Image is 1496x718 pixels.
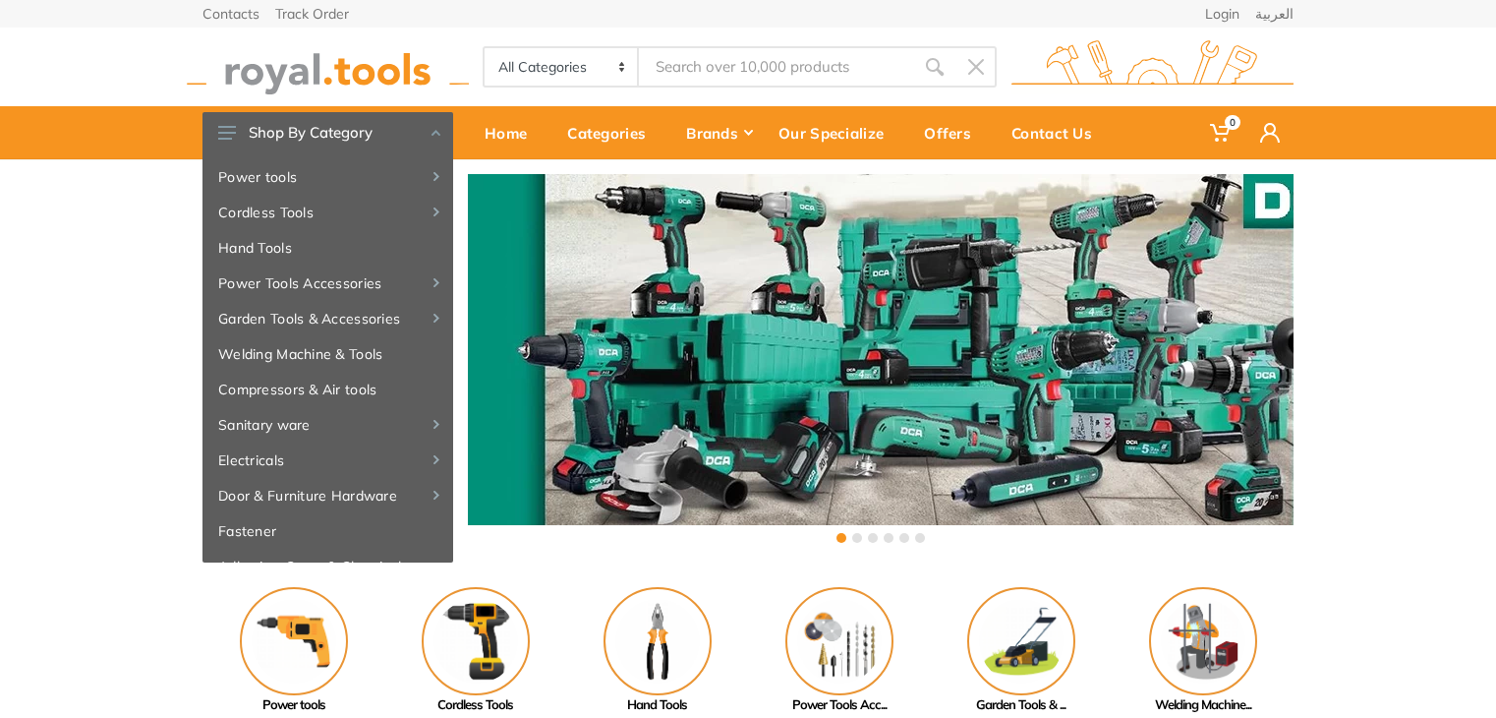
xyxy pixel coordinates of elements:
img: Royal - Hand Tools [604,587,712,695]
img: Royal - Power Tools Accessories [785,587,893,695]
a: Login [1205,7,1239,21]
div: Power tools [202,695,384,715]
a: Garden Tools & Accessories [202,301,453,336]
img: royal.tools Logo [187,40,469,94]
div: Our Specialize [765,112,910,153]
div: Brands [672,112,765,153]
a: Garden Tools & ... [930,587,1112,715]
div: Hand Tools [566,695,748,715]
button: Shop By Category [202,112,453,153]
div: Home [471,112,553,153]
a: Hand Tools [202,230,453,266]
a: Cordless Tools [384,587,566,715]
select: Category [485,48,639,86]
img: Royal - Garden Tools & Accessories [967,587,1075,695]
a: Power tools [202,587,384,715]
a: Adhesive, Spray & Chemical [202,549,453,584]
div: Welding Machine... [1112,695,1294,715]
a: 0 [1196,106,1246,159]
a: Fastener [202,513,453,549]
div: Garden Tools & ... [930,695,1112,715]
input: Site search [639,46,914,88]
a: Power Tools Accessories [202,266,453,301]
a: Electricals [202,443,453,478]
a: Track Order [275,7,349,21]
div: Categories [553,112,672,153]
a: Power Tools Acc... [748,587,930,715]
a: Door & Furniture Hardware [202,478,453,513]
span: 0 [1225,115,1240,130]
a: Welding Machine & Tools [202,336,453,372]
img: Royal - Welding Machine & Tools [1149,587,1257,695]
a: Power tools [202,159,453,195]
a: Hand Tools [566,587,748,715]
div: Contact Us [998,112,1119,153]
a: Offers [910,106,998,159]
div: Power Tools Acc... [748,695,930,715]
img: Royal - Power tools [240,587,348,695]
img: Royal - Cordless Tools [422,587,530,695]
div: Offers [910,112,998,153]
a: Compressors & Air tools [202,372,453,407]
a: العربية [1255,7,1294,21]
a: Our Specialize [765,106,910,159]
a: Welding Machine... [1112,587,1294,715]
a: Home [471,106,553,159]
a: Cordless Tools [202,195,453,230]
img: royal.tools Logo [1011,40,1294,94]
a: Categories [553,106,672,159]
a: Sanitary ware [202,407,453,443]
a: Contact Us [998,106,1119,159]
div: Cordless Tools [384,695,566,715]
a: Contacts [202,7,259,21]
